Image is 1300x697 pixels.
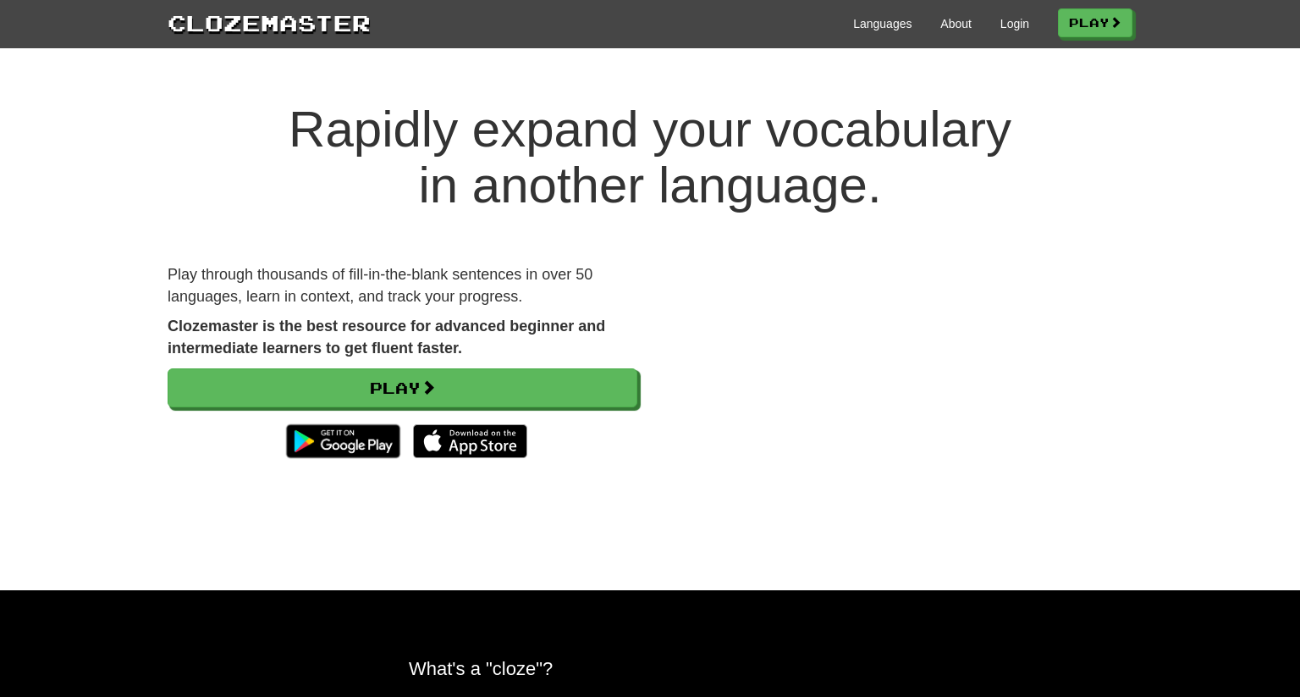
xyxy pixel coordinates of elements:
p: Play through thousands of fill-in-the-blank sentences in over 50 languages, learn in context, and... [168,264,637,307]
a: Clozemaster [168,7,371,38]
a: About [940,15,972,32]
strong: Clozemaster is the best resource for advanced beginner and intermediate learners to get fluent fa... [168,318,605,357]
a: Play [168,368,637,407]
h2: What's a "cloze"? [409,658,891,679]
img: Download_on_the_App_Store_Badge_US-UK_135x40-25178aeef6eb6b83b96f5f2d004eda3bffbb37122de64afbaef7... [413,424,527,458]
a: Languages [853,15,912,32]
a: Play [1058,8,1132,37]
img: Get it on Google Play [278,416,409,467]
a: Login [1000,15,1029,32]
